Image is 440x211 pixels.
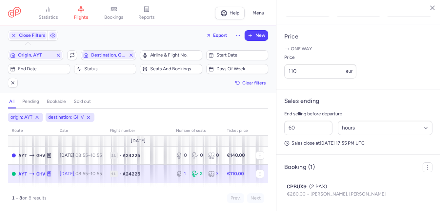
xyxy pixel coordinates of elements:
[284,140,432,146] p: Sales close at
[206,50,269,60] button: Start date
[208,152,219,159] div: 0
[104,14,123,20] span: bookings
[75,171,88,176] time: 08:55
[245,31,268,40] button: New
[284,121,332,135] input: ##
[172,126,223,136] th: number of seats
[19,33,45,38] span: Close Filters
[110,171,118,177] span: 1L
[284,110,432,118] p: End selling before departure
[39,14,58,20] span: statistics
[213,33,227,38] span: Export
[255,33,265,38] span: New
[8,126,56,136] th: route
[18,53,53,58] span: Origin, AYT
[284,64,356,79] input: ---
[140,50,202,60] button: Airline & Flight No.
[47,99,66,105] h4: bookable
[284,33,432,40] h4: Price
[123,171,140,177] span: A24225
[202,30,231,41] button: Export
[56,126,106,136] th: date
[74,64,136,74] button: Status
[284,54,356,61] label: Price
[48,114,84,121] span: destination: GHV
[119,152,121,159] span: •
[138,14,155,20] span: reports
[8,50,63,60] button: Origin, AYT
[8,7,21,19] a: CitizenPlane red outlined logo
[227,171,244,176] strong: €110.00
[287,183,430,198] button: CPBUX9(2 PAX)€280.00[PERSON_NAME], [PERSON_NAME]
[75,171,102,176] span: –
[8,64,70,74] button: End date
[36,170,45,177] span: Brașov-Ghimbav International Airport, Brașov, Romania
[90,171,102,176] time: 10:55
[84,66,134,72] span: Status
[249,7,268,19] button: Menu
[60,152,102,158] span: [DATE],
[192,171,203,177] div: 2
[227,152,245,158] strong: €140.00
[208,171,219,177] div: 3
[150,66,200,72] span: Seats and bookings
[60,171,102,176] span: [DATE],
[287,183,307,191] span: CPBUX9
[18,152,27,159] span: Antalya, Antalya, Turkey
[140,64,202,74] button: Seats and bookings
[242,81,266,85] span: Clear filters
[18,170,27,177] span: Antalya, Antalya, Turkey
[287,183,430,191] div: (2 PAX)
[8,31,48,40] button: Close Filters
[9,99,14,105] h4: all
[36,152,45,159] span: Brașov-Ghimbav International Airport, Brașov, Romania
[284,97,319,105] h4: Sales ending
[10,114,32,121] span: origin: AYT
[233,78,268,88] button: Clear filters
[65,6,97,20] a: flights
[150,53,200,58] span: Airline & Flight No.
[90,152,102,158] time: 10:55
[284,163,315,171] h4: Booking (1)
[206,64,269,74] button: Days of week
[32,6,65,20] a: statistics
[346,68,353,74] span: eur
[106,126,172,136] th: Flight number
[119,171,121,177] span: •
[320,140,365,146] strong: [DATE] 17:55 PM UTC
[223,126,252,136] th: Ticket price
[75,152,102,158] span: –
[75,152,88,158] time: 08:55
[131,138,146,144] span: [DATE]
[230,11,239,15] span: Help
[176,152,187,159] div: 0
[287,191,310,197] span: €280.00
[81,50,136,60] button: Destination, GHV
[130,6,163,20] a: reports
[97,6,130,20] a: bookings
[284,46,432,52] p: One way
[110,152,118,159] span: 1L
[74,14,88,20] span: flights
[74,99,91,105] h4: sold out
[22,99,39,105] h4: pending
[22,195,47,201] span: on 8 results
[18,66,68,72] span: End date
[176,171,187,177] div: 1
[123,152,140,159] span: A24225
[192,152,203,159] div: 0
[247,193,264,203] button: Next
[216,53,266,58] span: Start date
[216,66,266,72] span: Days of week
[12,195,22,201] strong: 1 – 8
[91,53,126,58] span: Destination, GHV
[227,193,244,203] button: Prev.
[310,191,386,197] span: [PERSON_NAME], [PERSON_NAME]
[12,172,16,176] span: OPEN
[215,7,245,19] a: Help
